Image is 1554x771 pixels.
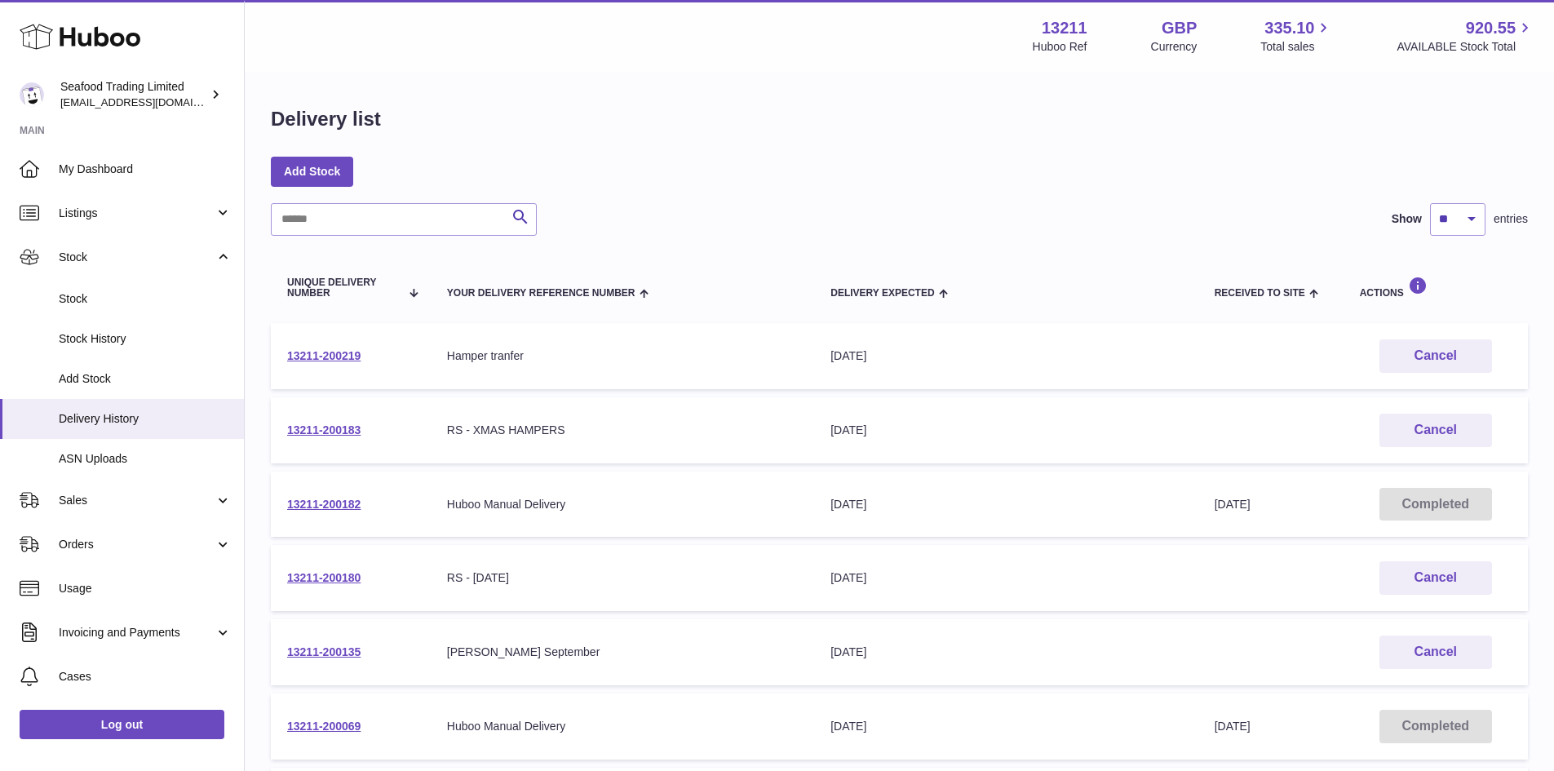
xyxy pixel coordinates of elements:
[287,277,400,299] span: Unique Delivery Number
[1215,720,1251,733] span: [DATE]
[287,571,361,584] a: 13211-200180
[1379,561,1492,595] button: Cancel
[1260,39,1333,55] span: Total sales
[20,710,224,739] a: Log out
[59,493,215,508] span: Sales
[830,645,1181,660] div: [DATE]
[59,451,232,467] span: ASN Uploads
[59,250,215,265] span: Stock
[59,537,215,552] span: Orders
[447,288,635,299] span: Your Delivery Reference Number
[271,106,381,132] h1: Delivery list
[287,349,361,362] a: 13211-200219
[59,162,232,177] span: My Dashboard
[1033,39,1087,55] div: Huboo Ref
[1260,17,1333,55] a: 335.10 Total sales
[830,288,934,299] span: Delivery Expected
[447,423,798,438] div: RS - XMAS HAMPERS
[447,348,798,364] div: Hamper tranfer
[20,82,44,107] img: online@rickstein.com
[447,645,798,660] div: [PERSON_NAME] September
[1151,39,1198,55] div: Currency
[59,669,232,685] span: Cases
[830,423,1181,438] div: [DATE]
[1162,17,1197,39] strong: GBP
[1215,498,1251,511] span: [DATE]
[271,157,353,186] a: Add Stock
[59,206,215,221] span: Listings
[1466,17,1516,39] span: 920.55
[59,291,232,307] span: Stock
[830,719,1181,734] div: [DATE]
[59,581,232,596] span: Usage
[59,625,215,640] span: Invoicing and Payments
[830,570,1181,586] div: [DATE]
[1397,39,1534,55] span: AVAILABLE Stock Total
[830,497,1181,512] div: [DATE]
[1397,17,1534,55] a: 920.55 AVAILABLE Stock Total
[447,570,798,586] div: RS - [DATE]
[1042,17,1087,39] strong: 13211
[1264,17,1314,39] span: 335.10
[287,720,361,733] a: 13211-200069
[287,498,361,511] a: 13211-200182
[1215,288,1305,299] span: Received to Site
[1379,414,1492,447] button: Cancel
[447,497,798,512] div: Huboo Manual Delivery
[447,719,798,734] div: Huboo Manual Delivery
[59,371,232,387] span: Add Stock
[60,79,207,110] div: Seafood Trading Limited
[1494,211,1528,227] span: entries
[1379,339,1492,373] button: Cancel
[830,348,1181,364] div: [DATE]
[287,423,361,436] a: 13211-200183
[59,411,232,427] span: Delivery History
[1379,636,1492,669] button: Cancel
[59,331,232,347] span: Stock History
[60,95,240,109] span: [EMAIL_ADDRESS][DOMAIN_NAME]
[1360,277,1512,299] div: Actions
[287,645,361,658] a: 13211-200135
[1392,211,1422,227] label: Show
